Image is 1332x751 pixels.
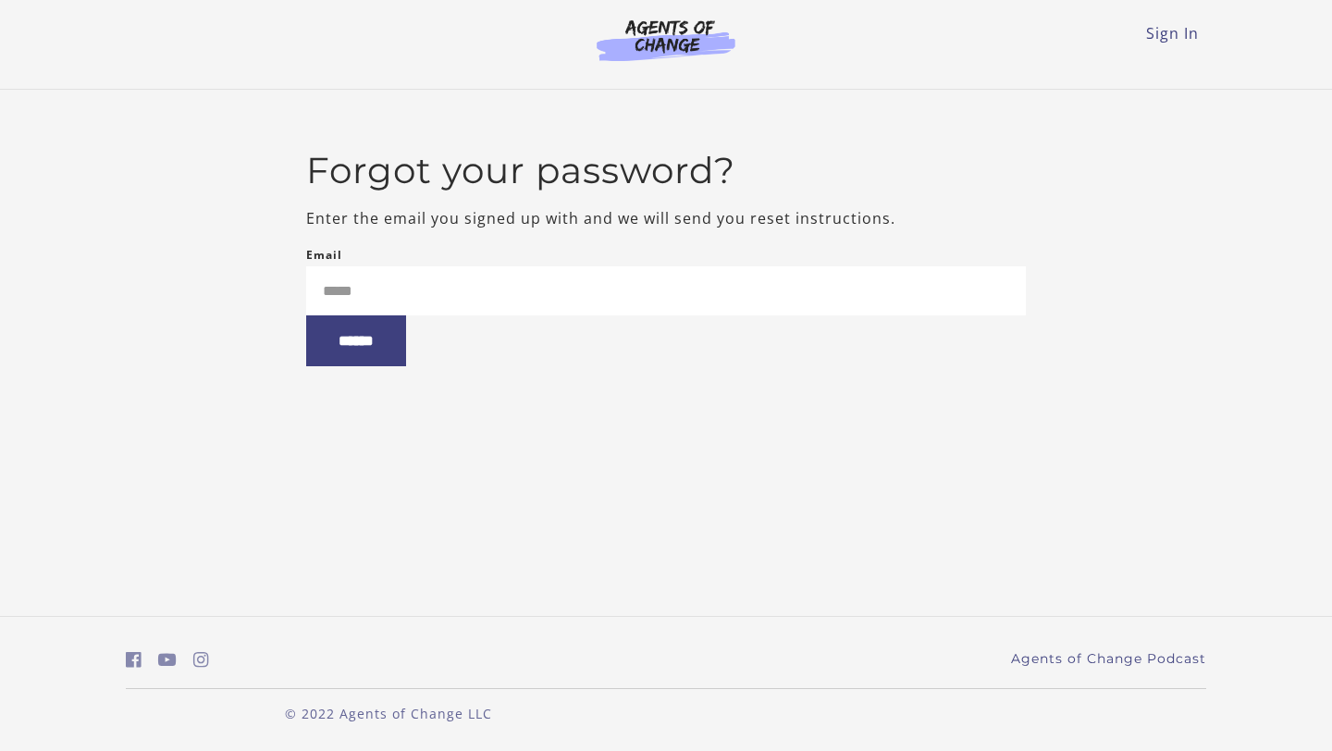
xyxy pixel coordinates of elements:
a: https://www.facebook.com/groups/aswbtestprep (Open in a new window) [126,646,142,673]
i: https://www.facebook.com/groups/aswbtestprep (Open in a new window) [126,651,142,669]
p: © 2022 Agents of Change LLC [126,704,651,723]
p: Enter the email you signed up with and we will send you reset instructions. [306,207,1027,229]
a: Agents of Change Podcast [1011,649,1206,669]
h2: Forgot your password? [306,149,1027,192]
label: Email [306,244,342,266]
img: Agents of Change Logo [577,18,755,61]
i: https://www.youtube.com/c/AgentsofChangeTestPrepbyMeaganMitchell (Open in a new window) [158,651,177,669]
a: https://www.youtube.com/c/AgentsofChangeTestPrepbyMeaganMitchell (Open in a new window) [158,646,177,673]
a: https://www.instagram.com/agentsofchangeprep/ (Open in a new window) [193,646,209,673]
a: Sign In [1146,23,1199,43]
i: https://www.instagram.com/agentsofchangeprep/ (Open in a new window) [193,651,209,669]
